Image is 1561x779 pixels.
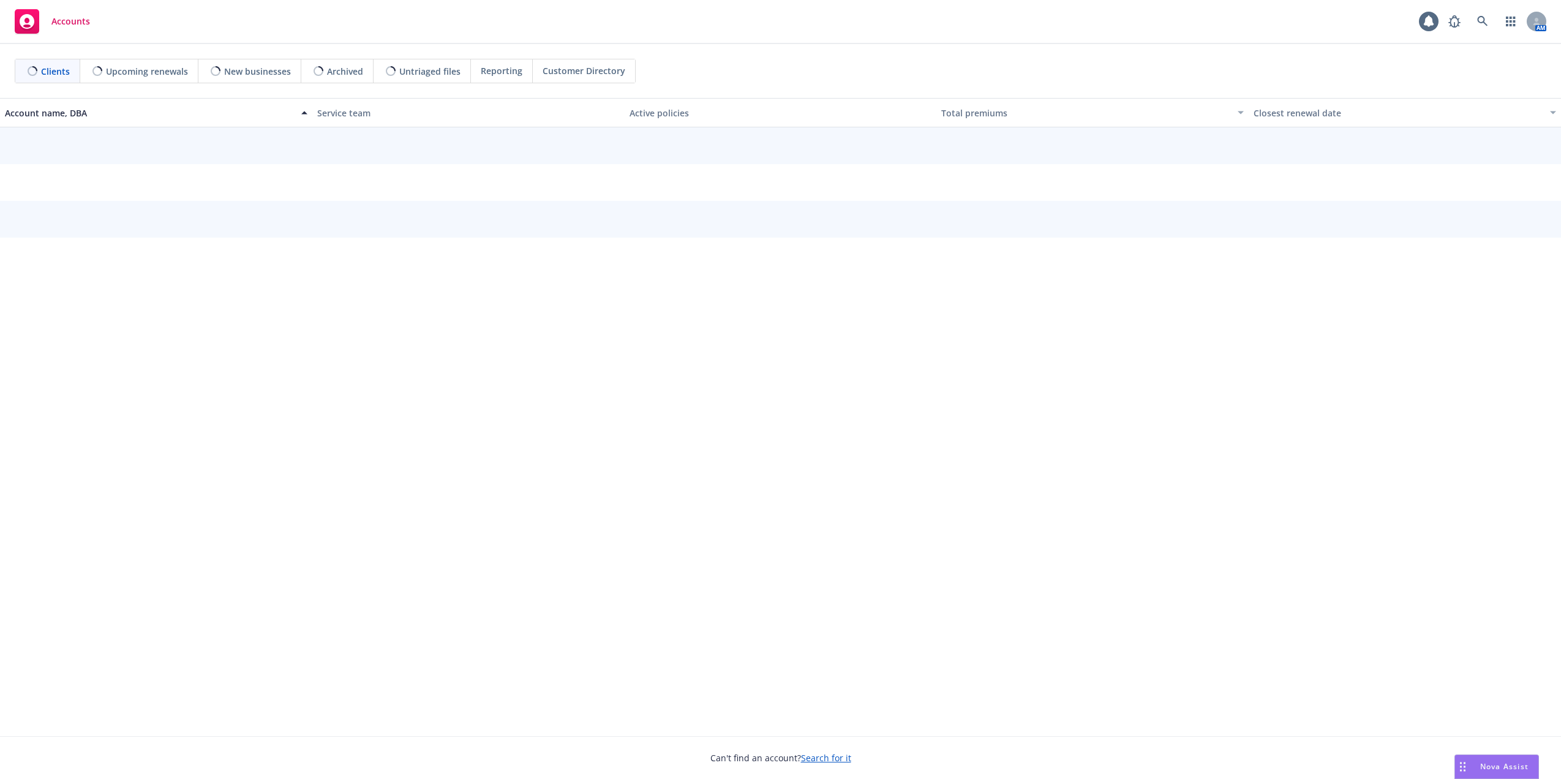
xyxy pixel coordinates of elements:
div: Service team [317,107,620,119]
a: Report a Bug [1442,9,1467,34]
span: Upcoming renewals [106,65,188,78]
span: Archived [327,65,363,78]
span: Clients [41,65,70,78]
a: Switch app [1499,9,1523,34]
a: Accounts [10,4,95,39]
span: Customer Directory [543,64,625,77]
span: New businesses [224,65,291,78]
button: Total premiums [936,98,1249,127]
div: Account name, DBA [5,107,294,119]
div: Drag to move [1455,755,1470,778]
button: Nova Assist [1454,755,1539,779]
a: Search for it [801,752,851,764]
span: Nova Assist [1480,761,1529,772]
a: Search [1470,9,1495,34]
div: Active policies [630,107,932,119]
span: Reporting [481,64,522,77]
button: Service team [312,98,625,127]
button: Closest renewal date [1249,98,1561,127]
button: Active policies [625,98,937,127]
span: Untriaged files [399,65,461,78]
span: Can't find an account? [710,751,851,764]
span: Accounts [51,17,90,26]
div: Closest renewal date [1254,107,1543,119]
div: Total premiums [941,107,1230,119]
